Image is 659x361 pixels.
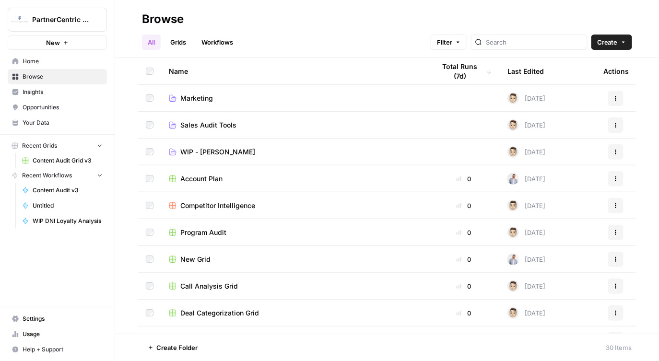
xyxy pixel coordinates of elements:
[180,93,213,103] span: Marketing
[23,57,103,66] span: Home
[435,281,492,291] div: 0
[33,186,103,195] span: Content Audit v3
[18,153,107,168] a: Content Audit Grid v3
[196,35,239,50] a: Workflows
[169,147,420,157] a: WIP - [PERSON_NAME]
[435,174,492,184] div: 0
[435,58,492,84] div: Total Runs (7d)
[597,37,618,47] span: Create
[507,119,545,131] div: [DATE]
[8,342,107,357] button: Help + Support
[169,281,420,291] a: Call Analysis Grid
[142,340,203,355] button: Create Folder
[8,311,107,326] a: Settings
[486,37,583,47] input: Search
[169,174,420,184] a: Account Plan
[169,308,420,318] a: Deal Categorization Grid
[8,115,107,130] a: Your Data
[180,255,211,264] span: New Grid
[507,227,519,238] img: j22vlec3s5as1jy706j54i2l8ae1
[507,200,545,211] div: [DATE]
[180,147,255,157] span: WIP - [PERSON_NAME]
[11,11,28,28] img: PartnerCentric Sales Tools Logo
[507,173,545,185] div: [DATE]
[23,118,103,127] span: Your Data
[8,8,107,32] button: Workspace: PartnerCentric Sales Tools
[169,228,420,237] a: Program Audit
[18,183,107,198] a: Content Audit v3
[180,120,236,130] span: Sales Audit Tools
[507,146,545,158] div: [DATE]
[8,69,107,84] a: Browse
[169,93,420,103] a: Marketing
[22,141,57,150] span: Recent Grids
[603,58,629,84] div: Actions
[180,308,259,318] span: Deal Categorization Grid
[180,174,223,184] span: Account Plan
[507,307,519,319] img: j22vlec3s5as1jy706j54i2l8ae1
[33,156,103,165] span: Content Audit Grid v3
[180,201,255,210] span: Competitor Intelligence
[156,343,198,352] span: Create Folder
[507,254,519,265] img: 4wh1dpupaenwwo9fczs84o9gkrws
[8,35,107,50] button: New
[435,201,492,210] div: 0
[142,35,161,50] a: All
[8,168,107,183] button: Recent Workflows
[8,139,107,153] button: Recent Grids
[431,35,467,50] button: Filter
[591,35,632,50] button: Create
[180,228,226,237] span: Program Audit
[23,103,103,112] span: Opportunities
[507,58,544,84] div: Last Edited
[32,15,90,24] span: PartnerCentric Sales Tools
[435,228,492,237] div: 0
[8,54,107,69] a: Home
[507,280,545,292] div: [DATE]
[435,255,492,264] div: 0
[8,84,107,100] a: Insights
[23,314,103,323] span: Settings
[507,280,519,292] img: j22vlec3s5as1jy706j54i2l8ae1
[507,227,545,238] div: [DATE]
[435,308,492,318] div: 0
[8,326,107,342] a: Usage
[23,345,103,354] span: Help + Support
[18,198,107,213] a: Untitled
[507,93,519,104] img: j22vlec3s5as1jy706j54i2l8ae1
[8,100,107,115] a: Opportunities
[22,171,72,180] span: Recent Workflows
[507,254,545,265] div: [DATE]
[507,307,545,319] div: [DATE]
[507,173,519,185] img: 4wh1dpupaenwwo9fczs84o9gkrws
[606,343,632,352] div: 30 Items
[33,201,103,210] span: Untitled
[507,93,545,104] div: [DATE]
[507,146,519,158] img: j22vlec3s5as1jy706j54i2l8ae1
[142,12,184,27] div: Browse
[18,213,107,229] a: WIP DNI Loyalty Analysis
[33,217,103,225] span: WIP DNI Loyalty Analysis
[507,119,519,131] img: j22vlec3s5as1jy706j54i2l8ae1
[169,255,420,264] a: New Grid
[169,58,420,84] div: Name
[46,38,60,47] span: New
[169,120,420,130] a: Sales Audit Tools
[23,330,103,338] span: Usage
[23,72,103,81] span: Browse
[165,35,192,50] a: Grids
[180,281,238,291] span: Call Analysis Grid
[23,88,103,96] span: Insights
[169,201,420,210] a: Competitor Intelligence
[507,200,519,211] img: j22vlec3s5as1jy706j54i2l8ae1
[437,37,452,47] span: Filter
